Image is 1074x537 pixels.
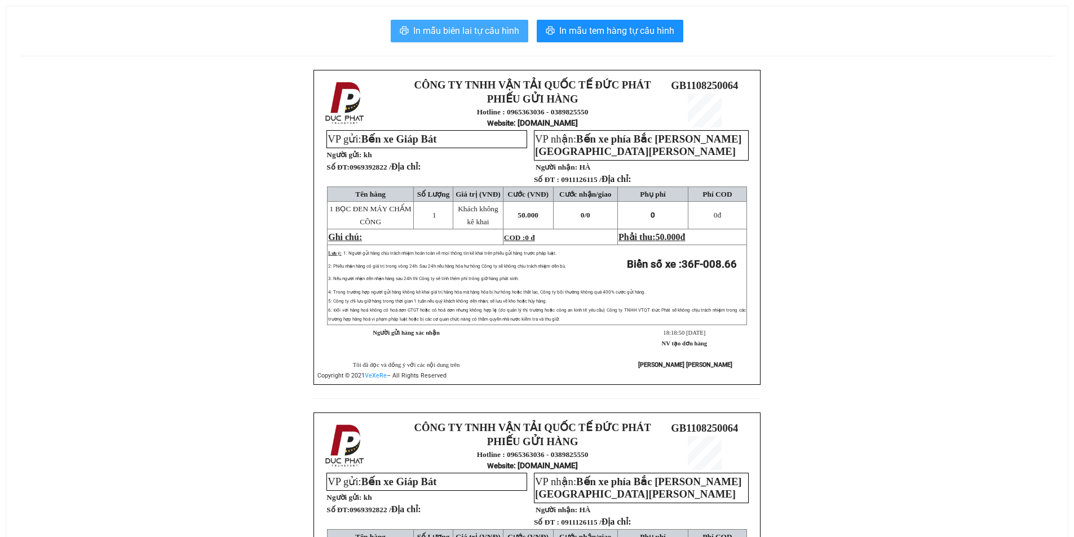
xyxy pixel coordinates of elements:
span: 50.000 [656,232,680,242]
span: Cước (VNĐ) [507,190,549,198]
strong: Số ĐT : [534,518,559,526]
span: printer [546,26,555,37]
span: 6: Đối với hàng hoá không có hoá đơn GTGT hoặc có hoá đơn nhưng không hợp lệ (do quản lý thị trườ... [328,308,746,322]
span: Giá trị (VNĐ) [456,190,501,198]
span: 0 [651,211,655,219]
span: VP gửi: [328,133,436,145]
span: Tôi đã đọc và đồng ý với các nội dung trên [353,362,460,368]
strong: PHIẾU GỬI HÀNG [487,93,578,105]
span: COD : [504,233,535,242]
span: 0969392822 / [350,505,421,514]
strong: CÔNG TY TNHH VẬN TẢI QUỐC TẾ ĐỨC PHÁT [414,79,651,91]
strong: Hotline : 0965363036 - 0389825550 [477,108,589,116]
strong: CÔNG TY TNHH VẬN TẢI QUỐC TẾ ĐỨC PHÁT [414,421,651,433]
span: HÀ [579,505,590,514]
span: Bến xe Giáp Bát [361,133,437,145]
strong: Người gửi: [326,150,361,159]
strong: [PERSON_NAME] [PERSON_NAME] [638,361,732,369]
span: In mẫu tem hàng tự cấu hình [559,24,674,38]
span: Địa chỉ: [602,517,631,526]
span: 0969392822 / [350,163,421,171]
strong: Người nhận: [536,163,577,171]
strong: : [DOMAIN_NAME] [487,118,578,127]
strong: Số ĐT : [534,175,559,184]
span: 2: Phiếu nhận hàng có giá trị trong vòng 24h. Sau 24h nếu hàng hóa hư hỏng Công ty sẽ không chịu ... [328,264,565,269]
span: Bến xe phía Bắc [PERSON_NAME][GEOGRAPHIC_DATA][PERSON_NAME] [535,133,742,157]
strong: PHIẾU GỬI HÀNG [487,436,578,447]
span: 0 [586,211,590,219]
strong: NV tạo đơn hàng [662,340,707,347]
span: kh [364,150,372,159]
span: 1 BỌC ĐEN MÁY CHẤM CÔNG [330,205,412,226]
span: 5: Công ty chỉ lưu giữ hàng trong thời gian 1 tuần nếu quý khách không đến nhận, sẽ lưu về kho ho... [328,299,546,304]
span: Tên hàng [355,190,386,198]
span: đ [714,211,721,219]
strong: Hotline : 0965363036 - 0389825550 [477,450,589,459]
span: Website [487,461,514,470]
strong: Số ĐT: [326,163,421,171]
span: Địa chỉ: [391,504,421,514]
strong: Người nhận: [536,505,577,514]
span: Số Lượng [417,190,450,198]
span: VP gửi: [328,476,436,487]
span: đ [680,232,686,242]
span: 1 [432,211,436,219]
span: 0 đ [525,233,534,242]
span: 36F-008.66 [682,258,737,270]
img: logo [322,422,369,469]
button: printerIn mẫu tem hàng tự cấu hình [537,20,683,42]
span: 4: Trong trường hợp người gửi hàng không kê khai giá trị hàng hóa mà hàng hóa bị hư hỏng hoặc thấ... [328,290,646,295]
span: In mẫu biên lai tự cấu hình [413,24,519,38]
span: Phụ phí [640,190,665,198]
span: VP nhận: [535,133,742,157]
span: 18:18:50 [DATE] [663,330,705,336]
span: GB1108250064 [671,79,738,91]
span: HÀ [579,163,590,171]
span: Phải thu: [618,232,685,242]
span: kh [364,493,372,502]
span: GB1108250064 [671,422,738,434]
strong: Người gửi: [326,493,361,502]
span: Địa chỉ: [602,174,631,184]
span: Cước nhận/giao [559,190,612,198]
span: 3: Nếu người nhận đến nhận hàng sau 24h thì Công ty sẽ tính thêm phí trông giữ hàng phát sinh. [328,276,518,281]
span: 0911126115 / [561,175,631,184]
span: printer [400,26,409,37]
a: VeXeRe [365,372,387,379]
span: Lưu ý: [328,251,341,256]
span: Copyright © 2021 – All Rights Reserved [317,372,447,379]
span: Bến xe Giáp Bát [361,476,437,487]
span: Địa chỉ: [391,162,421,171]
span: Khách không kê khai [458,205,498,226]
span: Ghi chú: [328,232,362,242]
span: Bến xe phía Bắc [PERSON_NAME][GEOGRAPHIC_DATA][PERSON_NAME] [535,476,742,500]
img: logo [322,79,369,127]
strong: : [DOMAIN_NAME] [487,461,578,470]
span: 1: Người gửi hàng chịu trách nhiệm hoàn toàn về mọi thông tin kê khai trên phiếu gửi hàng trước p... [343,251,556,256]
strong: Biển số xe : [627,258,737,270]
button: printerIn mẫu biên lai tự cấu hình [391,20,528,42]
strong: Người gửi hàng xác nhận [373,330,440,336]
strong: Số ĐT: [326,505,421,514]
span: Phí COD [702,190,732,198]
span: VP nhận: [535,476,742,500]
span: 0 [714,211,718,219]
span: 0911126115 / [561,518,631,526]
span: Website [487,119,514,127]
span: 0/ [581,211,590,219]
span: 50.000 [518,211,538,219]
